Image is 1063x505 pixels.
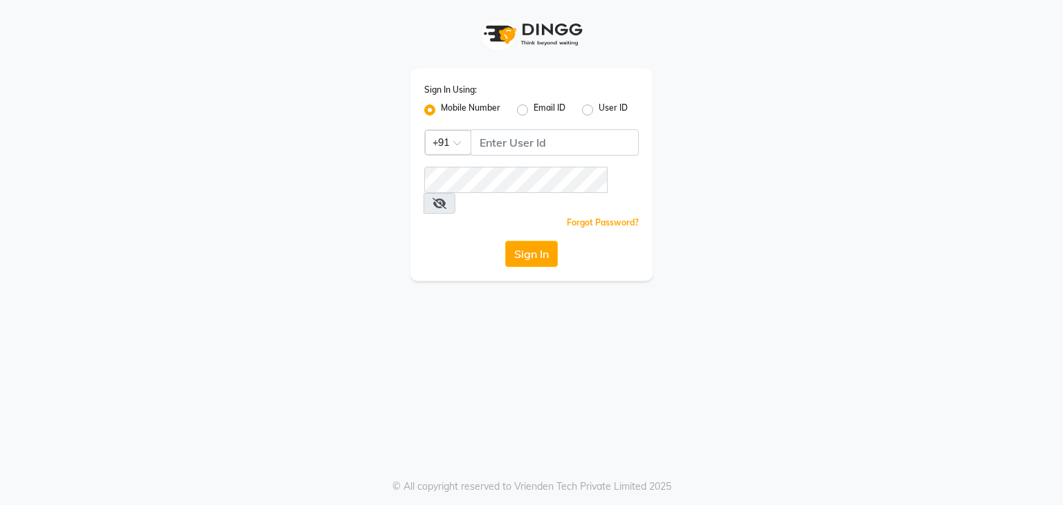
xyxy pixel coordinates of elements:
label: Sign In Using: [424,84,477,96]
button: Sign In [505,241,558,267]
label: Mobile Number [441,102,500,118]
label: Email ID [534,102,565,118]
img: logo1.svg [476,14,587,55]
input: Username [471,129,639,156]
label: User ID [599,102,628,118]
input: Username [424,167,608,193]
a: Forgot Password? [567,217,639,228]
